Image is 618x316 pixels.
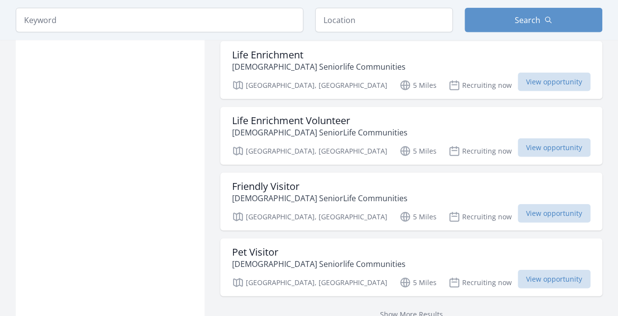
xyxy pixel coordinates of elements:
[465,8,602,32] button: Search
[232,258,406,270] p: [DEMOGRAPHIC_DATA] Seniorlife Communities
[16,8,303,32] input: Keyword
[518,73,590,91] span: View opportunity
[220,173,602,231] a: Friendly Visitor [DEMOGRAPHIC_DATA] SeniorLife Communities [GEOGRAPHIC_DATA], [GEOGRAPHIC_DATA] 5...
[232,79,387,91] p: [GEOGRAPHIC_DATA], [GEOGRAPHIC_DATA]
[232,211,387,223] p: [GEOGRAPHIC_DATA], [GEOGRAPHIC_DATA]
[518,204,590,223] span: View opportunity
[232,246,406,258] h3: Pet Visitor
[232,49,406,61] h3: Life Enrichment
[220,41,602,99] a: Life Enrichment [DEMOGRAPHIC_DATA] Seniorlife Communities [GEOGRAPHIC_DATA], [GEOGRAPHIC_DATA] 5 ...
[232,61,406,73] p: [DEMOGRAPHIC_DATA] Seniorlife Communities
[232,115,408,127] h3: Life Enrichment Volunteer
[518,138,590,157] span: View opportunity
[399,145,437,157] p: 5 Miles
[232,145,387,157] p: [GEOGRAPHIC_DATA], [GEOGRAPHIC_DATA]
[232,181,408,192] h3: Friendly Visitor
[399,211,437,223] p: 5 Miles
[399,277,437,289] p: 5 Miles
[448,145,512,157] p: Recruiting now
[315,8,453,32] input: Location
[232,192,408,204] p: [DEMOGRAPHIC_DATA] SeniorLife Communities
[518,270,590,289] span: View opportunity
[232,127,408,138] p: [DEMOGRAPHIC_DATA] SeniorLife Communities
[220,107,602,165] a: Life Enrichment Volunteer [DEMOGRAPHIC_DATA] SeniorLife Communities [GEOGRAPHIC_DATA], [GEOGRAPHI...
[399,79,437,91] p: 5 Miles
[448,79,512,91] p: Recruiting now
[448,211,512,223] p: Recruiting now
[220,238,602,296] a: Pet Visitor [DEMOGRAPHIC_DATA] Seniorlife Communities [GEOGRAPHIC_DATA], [GEOGRAPHIC_DATA] 5 Mile...
[448,277,512,289] p: Recruiting now
[232,277,387,289] p: [GEOGRAPHIC_DATA], [GEOGRAPHIC_DATA]
[515,14,540,26] span: Search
